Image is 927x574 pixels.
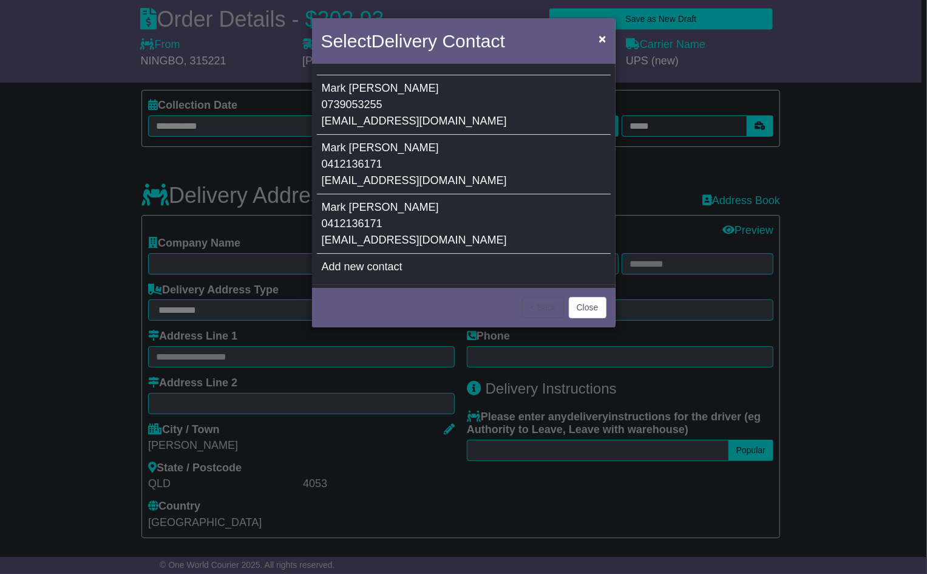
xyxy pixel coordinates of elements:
[349,82,439,94] span: [PERSON_NAME]
[322,234,507,246] span: [EMAIL_ADDRESS][DOMAIN_NAME]
[349,142,439,154] span: [PERSON_NAME]
[443,31,505,51] span: Contact
[322,261,402,273] span: Add new contact
[349,201,439,213] span: [PERSON_NAME]
[322,115,507,127] span: [EMAIL_ADDRESS][DOMAIN_NAME]
[569,297,606,318] button: Close
[322,174,507,186] span: [EMAIL_ADDRESS][DOMAIN_NAME]
[372,31,437,51] span: Delivery
[322,217,382,230] span: 0412136171
[593,26,612,51] button: Close
[322,98,382,111] span: 0739053255
[522,297,564,318] button: < Back
[322,201,346,213] span: Mark
[322,158,382,170] span: 0412136171
[321,27,505,55] h4: Select
[322,142,346,154] span: Mark
[599,32,606,46] span: ×
[322,82,346,94] span: Mark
